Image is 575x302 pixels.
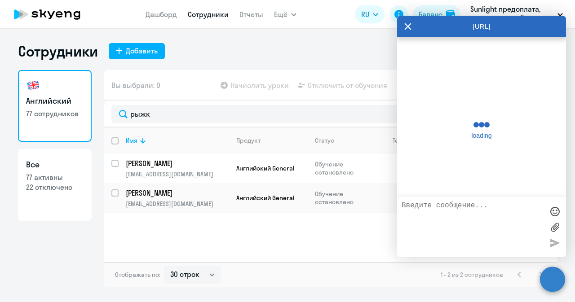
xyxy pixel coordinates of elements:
[18,70,92,142] a: Английский77 сотрудников
[126,158,227,168] p: [PERSON_NAME]
[26,159,84,171] h3: Все
[126,45,158,56] div: Добавить
[236,164,294,172] span: Английский General
[355,5,385,23] button: RU
[126,200,229,208] p: [EMAIL_ADDRESS][DOMAIN_NAME]
[419,9,442,20] div: Баланс
[109,43,165,59] button: Добавить
[466,4,567,25] button: Sunlight предоплата, ООО "СОЛНЕЧНЫЙ СВЕТ"
[274,9,287,20] span: Ещё
[315,136,376,144] div: Статус
[361,9,369,20] span: RU
[126,188,229,198] a: [PERSON_NAME]
[446,10,455,19] img: balance
[26,109,84,118] p: 77 сотрудников
[126,188,227,198] p: [PERSON_NAME]
[441,271,503,279] span: 1 - 2 из 2 сотрудников
[236,136,261,144] div: Продукт
[18,42,98,60] h1: Сотрудники
[115,271,160,279] span: Отображать по:
[18,149,92,221] a: Все77 активны22 отключено
[111,105,550,123] input: Поиск по имени, email, продукту или статусу
[470,4,554,25] p: Sunlight предоплата, ООО "СОЛНЕЧНЫЙ СВЕТ"
[393,136,444,144] div: Текущий уровень
[239,10,263,19] a: Отчеты
[26,172,84,182] p: 77 активны
[384,136,460,144] div: Текущий уровень
[126,170,229,178] p: [EMAIL_ADDRESS][DOMAIN_NAME]
[26,78,40,92] img: english
[236,194,294,202] span: Английский General
[315,190,376,206] p: Обучение остановлено
[126,136,229,144] div: Имя
[274,5,296,23] button: Ещё
[188,10,229,19] a: Сотрудники
[26,95,84,107] h3: Английский
[236,136,307,144] div: Продукт
[413,5,460,23] button: Балансbalance
[548,220,562,234] label: Лимит 10 файлов
[397,132,566,139] span: loading
[111,80,160,91] span: Вы выбрали: 0
[315,136,334,144] div: Статус
[126,158,229,168] a: [PERSON_NAME]
[126,136,137,144] div: Имя
[146,10,177,19] a: Дашборд
[315,160,376,176] p: Обучение остановлено
[26,182,84,192] p: 22 отключено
